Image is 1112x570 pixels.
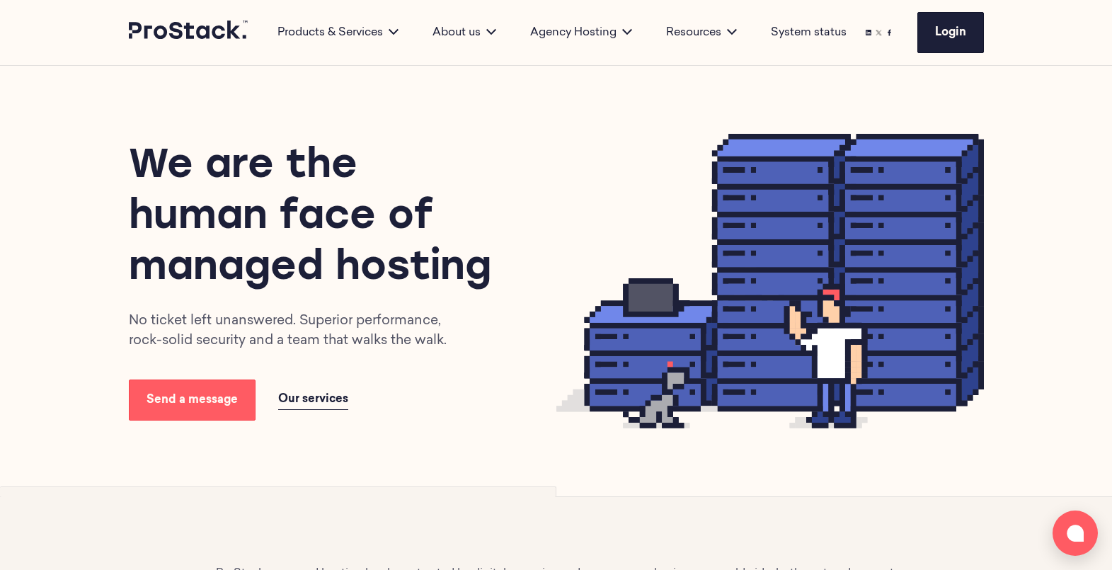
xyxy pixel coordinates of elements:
p: No ticket left unanswered. Superior performance, rock-solid security and a team that walks the walk. [129,312,468,351]
h1: We are the human face of managed hosting [129,142,505,295]
a: Prostack logo [129,21,249,45]
div: Resources [649,24,754,41]
span: Send a message [147,394,238,406]
a: Send a message [129,380,256,421]
a: System status [771,24,847,41]
button: Open chat window [1053,511,1098,556]
div: Agency Hosting [513,24,649,41]
span: Login [935,27,966,38]
div: Products & Services [260,24,415,41]
a: Our services [278,389,348,410]
span: Our services [278,394,348,405]
div: About us [415,24,513,41]
a: Login [917,12,984,53]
